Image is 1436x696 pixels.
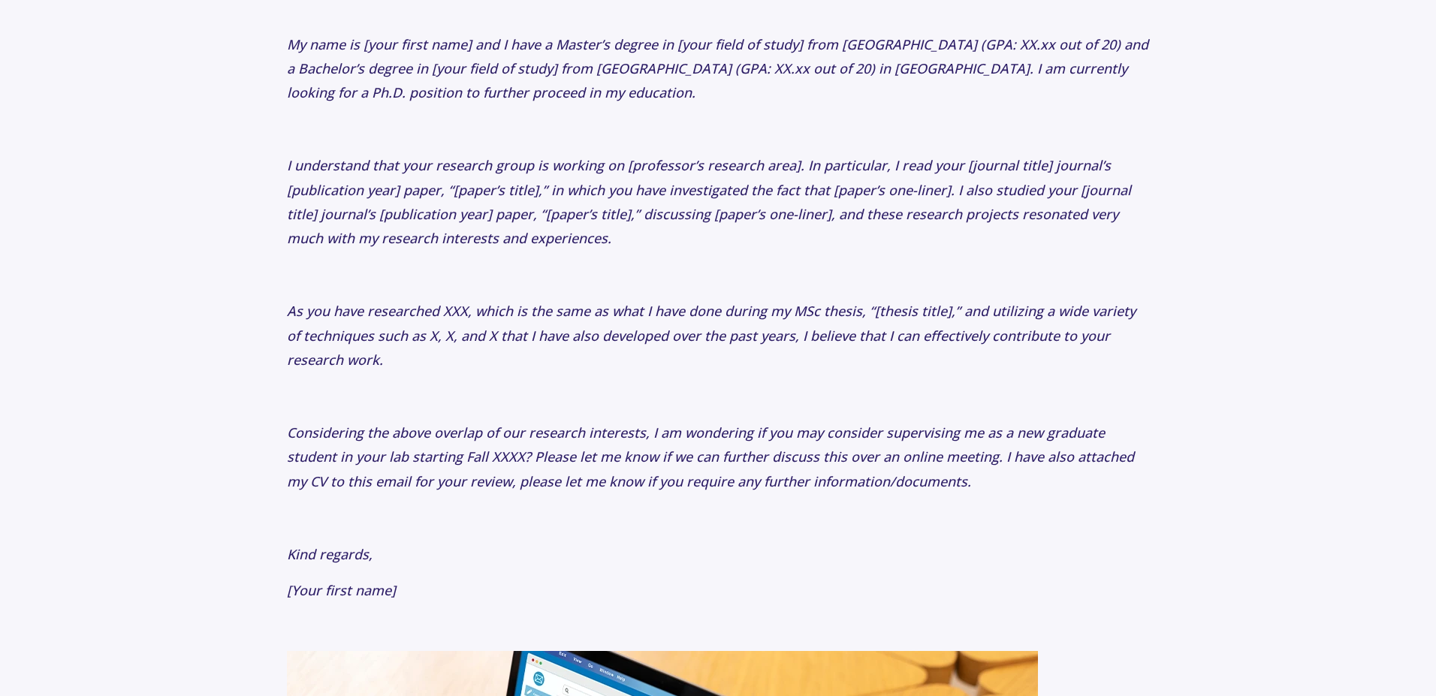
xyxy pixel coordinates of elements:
i: Kind regards, [287,545,373,563]
i: As you have researched XXX, which is the same as what I have done during my MSc thesis, “[thesis ... [287,302,1136,369]
i: I understand that your research group is working on [professor’s research area]. In particular, I... [287,156,1131,247]
i: Considering the above overlap of our research interests, I am wondering if you may consider super... [287,423,1134,490]
i: My name is [your first name] and I have a Master’s degree in [your field of study] from [GEOGRAPH... [287,35,1148,102]
i: [Your first name] [287,581,396,599]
